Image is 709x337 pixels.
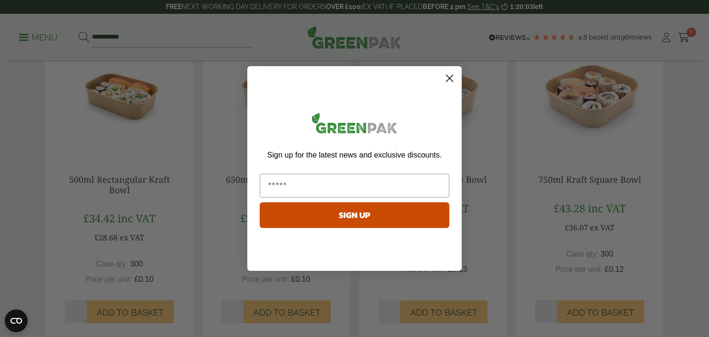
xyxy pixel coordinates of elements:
button: SIGN UP [260,202,449,228]
input: Email [260,174,449,198]
button: Open CMP widget [5,309,28,332]
img: greenpak_logo [260,109,449,141]
span: Sign up for the latest news and exclusive discounts. [267,151,442,159]
button: Close dialog [441,70,458,87]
